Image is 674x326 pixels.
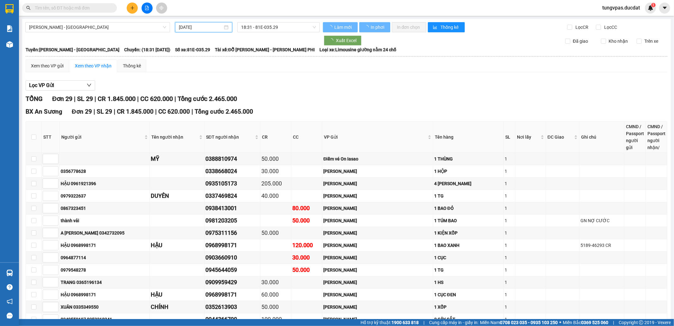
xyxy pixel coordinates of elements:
span: aim [159,6,164,10]
td: Lê Đại Hành [322,202,433,215]
div: 1 [505,180,514,187]
div: 80.000 [292,204,321,213]
span: Loại xe: Limousine giường nằm 24 chỗ [319,46,396,53]
span: CC 620.000 [158,108,190,115]
div: HẬU [151,241,203,250]
span: SĐT người nhận [206,134,254,141]
div: 1 HS [434,279,502,286]
td: 0968998171 [204,239,260,252]
th: CR [260,122,291,153]
div: 1 TÚM BAO [434,217,502,224]
span: Trên xe [642,38,661,45]
div: [PERSON_NAME] [323,192,432,199]
div: 60.000 [261,290,290,299]
div: 0935105173 [205,179,259,188]
span: Kho nhận [606,38,630,45]
span: ĐC Giao [548,134,573,141]
div: 0356778628 [61,168,149,175]
span: CC 620.000 [140,95,173,103]
div: HẬU [151,290,203,299]
th: STT [42,122,60,153]
span: | [114,108,115,115]
div: 0975311156 [205,229,259,237]
span: ⚪️ [559,321,561,324]
span: CR 1.845.000 [98,95,136,103]
td: Lê Đại Hành [322,190,433,202]
div: 0981203205 [205,216,259,225]
td: 0337469824 [204,190,260,202]
div: CHÍNH [151,303,203,311]
div: 100.000 [261,315,290,324]
div: 1 TG [434,192,502,199]
span: | [94,95,96,103]
div: HẬU 0961921396 [61,180,149,187]
strong: 1900 633 818 [392,320,419,325]
span: VP Gửi [324,134,426,141]
div: 1 [505,229,514,236]
td: 0903660910 [204,252,260,264]
div: 1 [505,291,514,298]
span: loading [328,25,333,29]
div: 40.000 [261,191,290,200]
div: A [PERSON_NAME] 0342732095 [61,229,149,236]
img: icon-new-feature [648,5,653,11]
td: Lê Đại Hành [322,264,433,276]
div: 1 XỐP [434,304,502,310]
div: 1 TG [434,266,502,273]
img: logo-vxr [5,4,14,14]
td: Lê Đại Hành [322,289,433,301]
div: GN NỢ CƯỚC [580,217,623,224]
div: 120.000 [292,241,321,250]
td: 0945644059 [204,264,260,276]
div: [PERSON_NAME] [323,304,432,310]
div: 0979548278 [61,266,149,273]
div: 1 [505,192,514,199]
input: 11/09/2025 [179,24,223,31]
span: SL 29 [77,95,93,103]
td: 0909959429 [204,276,260,289]
button: plus [127,3,138,14]
span: Xuất Excel [336,37,356,44]
td: CHÍNH [150,301,204,313]
td: Lê Đại Hành [322,165,433,178]
div: [PERSON_NAME] [323,229,432,236]
div: 1 THÙNG [434,155,502,162]
td: 0388810974 [204,153,260,165]
div: [PERSON_NAME] [323,180,432,187]
th: CC [291,122,322,153]
span: Miền Nam [480,319,558,326]
div: 50.000 [261,154,290,163]
span: | [191,108,193,115]
div: thành vải [61,217,149,224]
span: In phơi [371,24,385,31]
div: DUYÊN [151,191,203,200]
td: 0944366790 [204,313,260,326]
td: Lê Đại Hành [322,301,433,313]
td: HẬU [150,289,204,301]
span: Người gửi [61,134,143,141]
div: 1 [505,304,514,310]
img: warehouse-icon [6,270,13,276]
div: 1 CỤC [434,254,502,261]
td: 0938413001 [204,202,260,215]
span: Tổng cước 2.465.000 [178,95,237,103]
span: search [26,6,31,10]
div: 1 BAO XANH [434,242,502,249]
sup: 1 [651,3,656,7]
span: Số xe: 81E-035.29 [175,46,210,53]
div: 0867323451 [61,205,149,212]
button: aim [156,3,167,14]
div: 50.000 [261,229,290,237]
div: HẬU 0968998171 [61,291,149,298]
button: Làm mới [323,22,358,32]
div: 0964877114 [61,254,149,261]
div: CMND / Passport người gửi [626,123,644,151]
span: TỔNG [26,95,43,103]
span: message [7,313,13,319]
div: 0938413001 [205,204,259,213]
div: 0944366790 [205,315,259,324]
div: [PERSON_NAME] [323,242,432,249]
div: 0349559197 0353318241 [61,316,149,323]
span: CR 1.845.000 [117,108,154,115]
div: 0968998171 [205,241,259,250]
